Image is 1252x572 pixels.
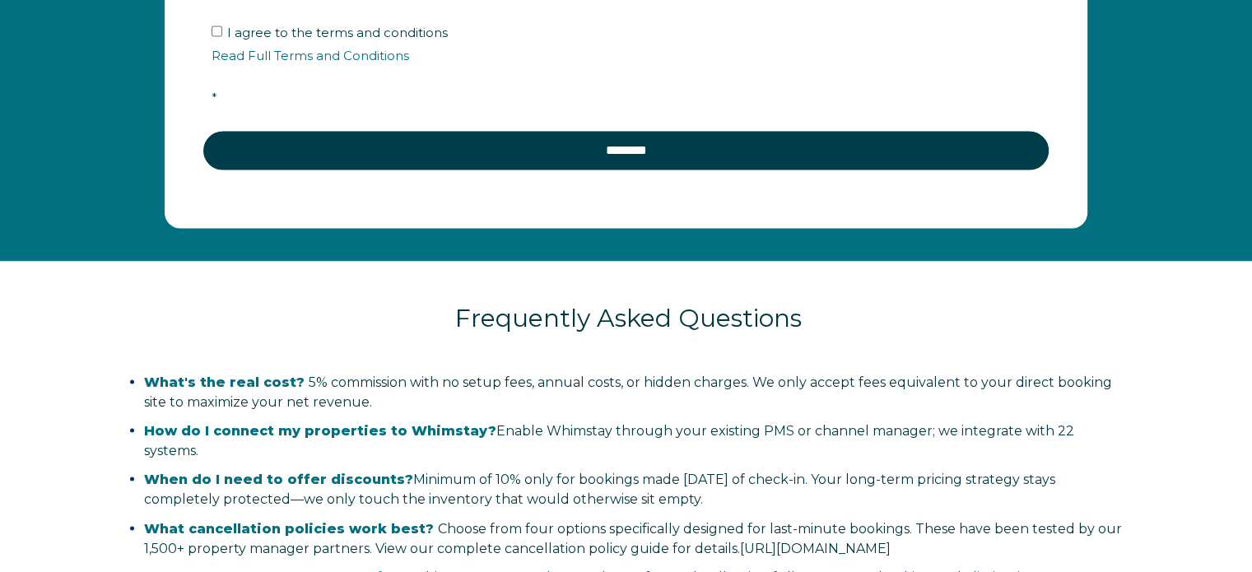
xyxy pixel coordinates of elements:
[212,47,409,63] a: Read Full Terms and Conditions
[144,520,1122,556] span: Choose from four options specifically designed for last-minute bookings. These have been tested b...
[144,520,434,536] span: What cancellation policies work best?
[212,26,222,36] input: I agree to the terms and conditionsRead Full Terms and Conditions*
[144,422,496,438] strong: How do I connect my properties to Whimstay?
[144,471,413,486] strong: When do I need to offer discounts?
[144,374,1112,409] span: 5% commission with no setup fees, annual costs, or hidden charges. We only accept fees equivalent...
[144,422,1074,458] span: Enable Whimstay through your existing PMS or channel manager; we integrate with 22 systems.
[413,471,521,486] span: Minimum of 10%
[144,374,305,389] span: What's the real cost?
[740,540,891,556] a: Vínculo https://salespage.whimstay.com/cancellation-policy-options
[144,471,1055,506] span: only for bookings made [DATE] of check-in. Your long-term pricing strategy stays completely prote...
[455,302,802,333] span: Frequently Asked Questions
